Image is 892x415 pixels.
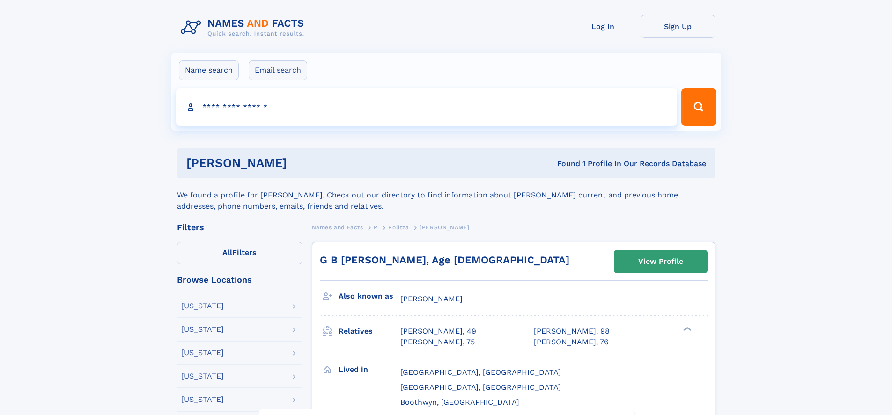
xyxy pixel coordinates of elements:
[179,60,239,80] label: Name search
[320,254,569,266] a: G B [PERSON_NAME], Age [DEMOGRAPHIC_DATA]
[181,396,224,403] div: [US_STATE]
[249,60,307,80] label: Email search
[400,398,519,407] span: Boothwyn, [GEOGRAPHIC_DATA]
[566,15,641,38] a: Log In
[534,337,609,347] a: [PERSON_NAME], 76
[339,288,400,304] h3: Also known as
[422,159,706,169] div: Found 1 Profile In Our Records Database
[177,223,302,232] div: Filters
[181,302,224,310] div: [US_STATE]
[181,372,224,380] div: [US_STATE]
[177,178,715,212] div: We found a profile for [PERSON_NAME]. Check out our directory to find information about [PERSON_N...
[400,326,476,336] a: [PERSON_NAME], 49
[681,88,716,126] button: Search Button
[177,15,312,40] img: Logo Names and Facts
[374,224,378,231] span: P
[339,323,400,339] h3: Relatives
[388,224,409,231] span: Politza
[177,242,302,264] label: Filters
[388,221,409,233] a: Politza
[339,362,400,378] h3: Lived in
[400,368,561,377] span: [GEOGRAPHIC_DATA], [GEOGRAPHIC_DATA]
[181,326,224,333] div: [US_STATE]
[638,251,683,272] div: View Profile
[420,224,470,231] span: [PERSON_NAME]
[681,326,692,332] div: ❯
[222,248,232,257] span: All
[614,250,707,273] a: View Profile
[176,88,678,126] input: search input
[374,221,378,233] a: P
[186,157,422,169] h1: [PERSON_NAME]
[534,326,610,336] a: [PERSON_NAME], 98
[400,294,463,303] span: [PERSON_NAME]
[400,337,475,347] a: [PERSON_NAME], 75
[641,15,715,38] a: Sign Up
[312,221,363,233] a: Names and Facts
[400,383,561,392] span: [GEOGRAPHIC_DATA], [GEOGRAPHIC_DATA]
[181,349,224,357] div: [US_STATE]
[177,276,302,284] div: Browse Locations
